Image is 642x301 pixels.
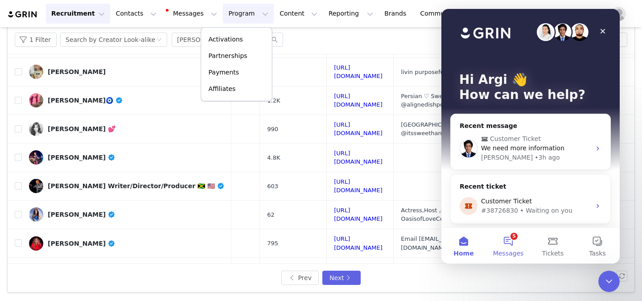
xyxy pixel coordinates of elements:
[281,271,319,285] button: Prev
[334,178,383,194] a: [URL][DOMAIN_NAME]
[48,97,123,104] div: [PERSON_NAME]🧿
[598,271,620,292] iframe: Intercom live chat
[29,179,224,193] a: [PERSON_NAME] Writer/Director/Producer 🇯🇲 🇺🇸
[401,121,588,137] span: [GEOGRAPHIC_DATA], [US_STATE] 🇺🇸 Daily outfit videos ✨ Main: @itssweethannah
[379,4,414,24] a: Brands
[401,207,611,223] span: Actress,Host ,singer,stand-up comedienne, beauty queen, Head Servant OasisofLoveCommunity
[66,33,155,46] div: Search by Creator Look-alike
[334,64,383,80] a: [URL][DOMAIN_NAME]
[334,235,383,251] a: [URL][DOMAIN_NAME]
[267,182,278,191] span: 603
[48,154,115,161] div: [PERSON_NAME]
[267,125,278,134] span: 990
[48,68,106,75] div: [PERSON_NAME]
[267,96,280,105] span: 1.2K
[172,33,283,47] input: Search...
[209,51,247,61] p: Partnerships
[274,4,323,24] button: Content
[29,93,43,107] img: v2
[322,271,361,285] button: Next
[29,150,43,165] img: v2
[612,7,626,21] img: placeholder-profile.jpg
[29,122,224,136] a: [PERSON_NAME] 💕
[334,207,383,223] a: [URL][DOMAIN_NAME]
[15,33,57,47] button: 1 Filter
[267,239,278,248] span: 795
[48,125,115,132] div: [PERSON_NAME] 💕
[48,211,115,218] div: [PERSON_NAME]
[323,4,379,24] button: Reporting
[209,68,239,77] p: Payments
[209,35,243,44] p: Activations
[334,150,383,165] a: [URL][DOMAIN_NAME]
[415,4,466,24] a: Community
[441,9,620,264] iframe: Intercom live chat
[29,179,43,193] img: v2
[29,207,224,222] a: [PERSON_NAME]
[29,65,224,79] a: [PERSON_NAME]
[566,4,586,24] a: Tasks
[606,7,635,21] button: Profile
[29,207,43,222] img: v2
[111,4,162,24] button: Contacts
[401,93,609,108] span: Persian ♡ Swedish ♡ American Lifestyle • Mindset • YouTube 🎥 Host of @alignedishpodcast 🎙 👇 Subsc...
[209,84,236,94] p: Affiliates
[334,121,383,137] a: [URL][DOMAIN_NAME]
[48,240,115,247] div: [PERSON_NAME]
[156,37,162,43] i: icon: down
[29,93,224,107] a: [PERSON_NAME]🧿
[267,210,275,219] span: 62
[29,65,43,79] img: v2
[267,153,280,162] span: 4.8K
[272,37,278,43] i: icon: search
[586,4,606,24] button: Notifications
[7,10,38,19] img: grin logo
[162,4,222,24] button: Messages
[546,4,566,24] button: Search
[48,182,224,190] div: [PERSON_NAME] Writer/Director/Producer 🇯🇲 🇺🇸
[29,236,43,251] img: v2
[401,235,584,251] span: Email [EMAIL_ADDRESS][DOMAIN_NAME] for all bookings [URL][DOMAIN_NAME][PERSON_NAME]
[29,150,224,165] a: [PERSON_NAME]
[46,4,110,24] button: Recruitment
[223,4,274,24] button: Program
[29,122,43,136] img: v2
[334,93,383,108] a: [URL][DOMAIN_NAME]
[29,236,224,251] a: [PERSON_NAME]
[401,69,521,75] span: livin purposefully, san diego romans 12:2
